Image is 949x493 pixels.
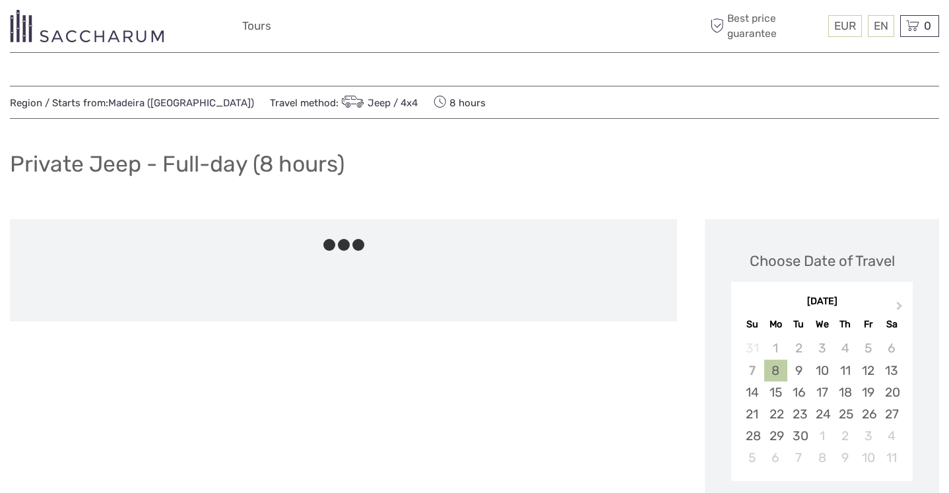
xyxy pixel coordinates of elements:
[868,15,894,37] div: EN
[108,97,254,109] a: Madeira ([GEOGRAPHIC_DATA])
[740,381,764,403] div: Choose Sunday, September 14th, 2025
[10,150,344,178] h1: Private Jeep - Full-day (8 hours)
[810,447,834,469] div: Choose Wednesday, October 8th, 2025
[810,360,834,381] div: Choose Wednesday, September 10th, 2025
[834,315,857,333] div: Th
[764,360,787,381] div: Choose Monday, September 8th, 2025
[880,447,903,469] div: Choose Saturday, October 11th, 2025
[880,403,903,425] div: Choose Saturday, September 27th, 2025
[750,251,895,271] div: Choose Date of Travel
[857,425,880,447] div: Choose Friday, October 3rd, 2025
[339,97,418,109] a: Jeep / 4x4
[857,360,880,381] div: Choose Friday, September 12th, 2025
[735,337,908,469] div: month 2025-09
[810,425,834,447] div: Choose Wednesday, October 1st, 2025
[731,295,913,309] div: [DATE]
[764,381,787,403] div: Choose Monday, September 15th, 2025
[834,360,857,381] div: Choose Thursday, September 11th, 2025
[787,425,810,447] div: Choose Tuesday, September 30th, 2025
[764,403,787,425] div: Choose Monday, September 22nd, 2025
[764,447,787,469] div: Choose Monday, October 6th, 2025
[787,381,810,403] div: Choose Tuesday, September 16th, 2025
[857,315,880,333] div: Fr
[834,381,857,403] div: Choose Thursday, September 18th, 2025
[740,360,764,381] div: Not available Sunday, September 7th, 2025
[834,403,857,425] div: Choose Thursday, September 25th, 2025
[764,425,787,447] div: Choose Monday, September 29th, 2025
[740,447,764,469] div: Choose Sunday, October 5th, 2025
[707,11,825,40] span: Best price guarantee
[810,403,834,425] div: Choose Wednesday, September 24th, 2025
[880,360,903,381] div: Choose Saturday, September 13th, 2025
[810,315,834,333] div: We
[434,93,486,112] span: 8 hours
[857,447,880,469] div: Choose Friday, October 10th, 2025
[890,298,911,319] button: Next Month
[834,19,856,32] span: EUR
[740,337,764,359] div: Not available Sunday, August 31st, 2025
[10,96,254,110] span: Region / Starts from:
[764,337,787,359] div: Not available Monday, September 1st, 2025
[764,315,787,333] div: Mo
[857,381,880,403] div: Choose Friday, September 19th, 2025
[834,337,857,359] div: Not available Thursday, September 4th, 2025
[857,337,880,359] div: Not available Friday, September 5th, 2025
[787,447,810,469] div: Choose Tuesday, October 7th, 2025
[880,315,903,333] div: Sa
[787,337,810,359] div: Not available Tuesday, September 2nd, 2025
[242,16,271,36] a: Tours
[922,19,933,32] span: 0
[787,360,810,381] div: Choose Tuesday, September 9th, 2025
[857,403,880,425] div: Choose Friday, September 26th, 2025
[880,381,903,403] div: Choose Saturday, September 20th, 2025
[810,337,834,359] div: Not available Wednesday, September 3rd, 2025
[10,10,164,42] img: 3281-7c2c6769-d4eb-44b0-bed6-48b5ed3f104e_logo_small.png
[880,337,903,359] div: Not available Saturday, September 6th, 2025
[740,425,764,447] div: Choose Sunday, September 28th, 2025
[787,315,810,333] div: Tu
[880,425,903,447] div: Choose Saturday, October 4th, 2025
[787,403,810,425] div: Choose Tuesday, September 23rd, 2025
[270,93,418,112] span: Travel method:
[740,315,764,333] div: Su
[740,403,764,425] div: Choose Sunday, September 21st, 2025
[834,447,857,469] div: Choose Thursday, October 9th, 2025
[834,425,857,447] div: Choose Thursday, October 2nd, 2025
[810,381,834,403] div: Choose Wednesday, September 17th, 2025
